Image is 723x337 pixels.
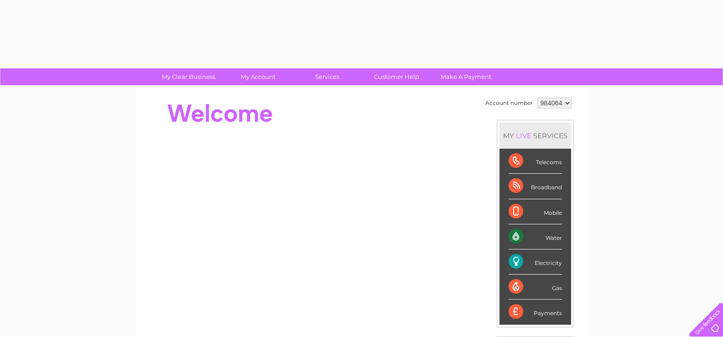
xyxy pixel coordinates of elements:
[509,199,562,224] div: Mobile
[509,300,562,324] div: Payments
[509,174,562,199] div: Broadband
[509,275,562,300] div: Gas
[483,95,535,111] td: Account number
[509,149,562,174] div: Telecoms
[151,68,226,85] a: My Clear Business
[428,68,504,85] a: Make A Payment
[509,249,562,275] div: Electricity
[509,224,562,249] div: Water
[220,68,296,85] a: My Account
[499,123,571,149] div: MY SERVICES
[290,68,365,85] a: Services
[359,68,434,85] a: Customer Help
[514,131,533,140] div: LIVE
